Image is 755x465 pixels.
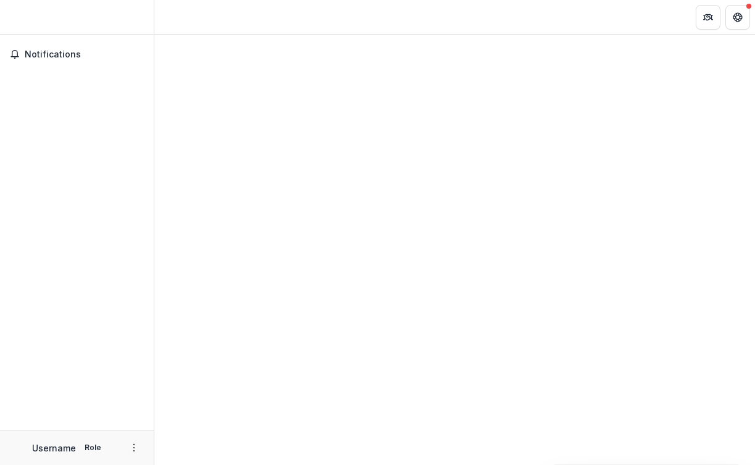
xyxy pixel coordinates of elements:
p: Username [32,442,76,455]
span: Notifications [25,49,144,60]
button: Get Help [725,5,750,30]
p: Role [81,442,105,453]
button: Partners [696,5,720,30]
button: Notifications [5,44,149,64]
button: More [127,440,141,455]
